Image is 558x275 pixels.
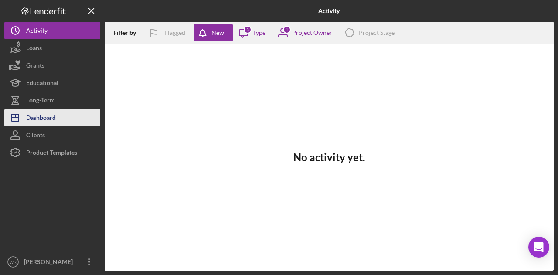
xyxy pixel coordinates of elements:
h3: No activity yet. [293,151,365,163]
div: Loans [26,39,42,59]
b: Activity [318,7,340,14]
button: Flagged [143,24,194,41]
div: Project Stage [359,29,395,36]
div: Open Intercom Messenger [528,237,549,258]
div: Activity [26,22,48,41]
button: Dashboard [4,109,100,126]
div: Product Templates [26,144,77,163]
div: Project Owner [292,29,332,36]
button: Grants [4,57,100,74]
div: 3 [244,26,252,34]
div: Educational [26,74,58,94]
div: Type [253,29,265,36]
button: Clients [4,126,100,144]
div: Long-Term [26,92,55,111]
button: Loans [4,39,100,57]
div: [PERSON_NAME] [22,253,78,273]
text: WR [10,260,17,265]
div: Filter by [113,29,143,36]
div: Clients [26,126,45,146]
div: New [211,24,224,41]
div: Flagged [164,24,185,41]
button: Educational [4,74,100,92]
div: 1 [283,26,291,34]
button: Long-Term [4,92,100,109]
button: Activity [4,22,100,39]
div: Dashboard [26,109,56,129]
div: Grants [26,57,44,76]
button: Product Templates [4,144,100,161]
button: New [194,24,233,41]
button: WR[PERSON_NAME] [4,253,100,271]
